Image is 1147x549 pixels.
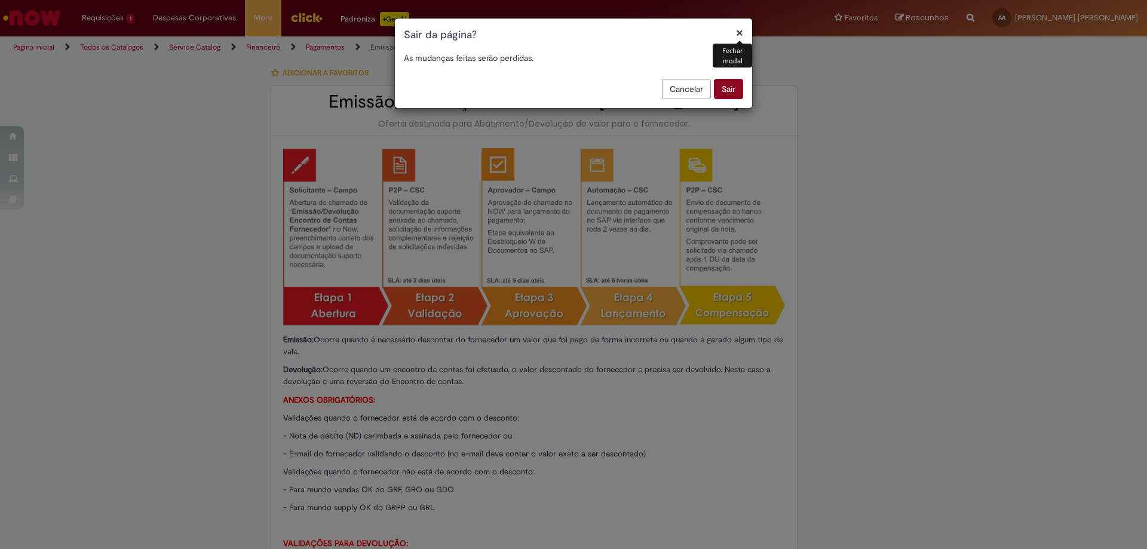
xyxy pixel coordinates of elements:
[714,79,743,99] button: Sair
[736,26,743,39] button: Fechar modal
[404,27,743,43] h1: Sair da página?
[713,44,752,68] div: Fechar modal
[404,52,743,64] p: As mudanças feitas serão perdidas.
[662,79,711,99] button: Cancelar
